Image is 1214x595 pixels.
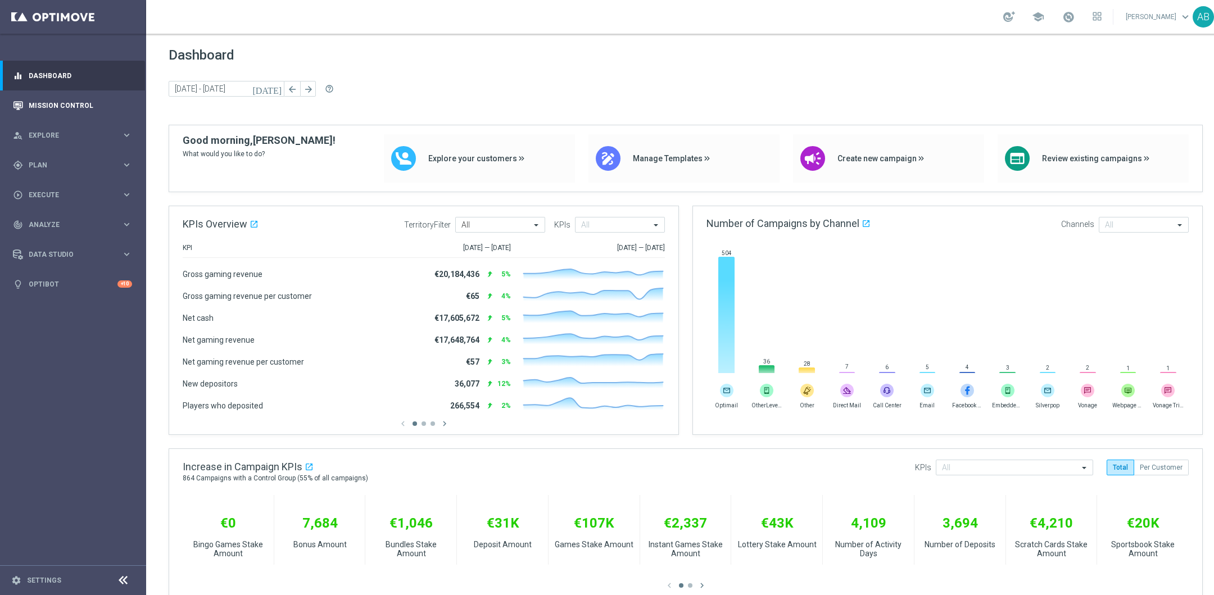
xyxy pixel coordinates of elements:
[13,190,121,200] div: Execute
[121,130,132,140] i: keyboard_arrow_right
[12,280,133,289] button: lightbulb Optibot +10
[29,192,121,198] span: Execute
[13,249,121,260] div: Data Studio
[29,221,121,228] span: Analyze
[27,577,61,584] a: Settings
[1179,11,1192,23] span: keyboard_arrow_down
[12,190,133,199] button: play_circle_outline Execute keyboard_arrow_right
[13,190,23,200] i: play_circle_outline
[13,160,121,170] div: Plan
[13,130,121,140] div: Explore
[121,249,132,260] i: keyboard_arrow_right
[1032,11,1044,23] span: school
[13,279,23,289] i: lightbulb
[29,61,132,90] a: Dashboard
[13,61,132,90] div: Dashboard
[13,130,23,140] i: person_search
[13,220,23,230] i: track_changes
[13,160,23,170] i: gps_fixed
[29,90,132,120] a: Mission Control
[1125,8,1193,25] a: [PERSON_NAME]keyboard_arrow_down
[13,269,132,299] div: Optibot
[13,71,23,81] i: equalizer
[1193,6,1214,28] div: AB
[121,219,132,230] i: keyboard_arrow_right
[121,189,132,200] i: keyboard_arrow_right
[29,162,121,169] span: Plan
[12,71,133,80] button: equalizer Dashboard
[12,220,133,229] button: track_changes Analyze keyboard_arrow_right
[117,280,132,288] div: +10
[12,161,133,170] button: gps_fixed Plan keyboard_arrow_right
[12,101,133,110] button: Mission Control
[11,575,21,585] i: settings
[29,132,121,139] span: Explore
[12,131,133,140] button: person_search Explore keyboard_arrow_right
[121,160,132,170] i: keyboard_arrow_right
[29,251,121,258] span: Data Studio
[29,269,117,299] a: Optibot
[13,220,121,230] div: Analyze
[12,250,133,259] button: Data Studio keyboard_arrow_right
[13,90,132,120] div: Mission Control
